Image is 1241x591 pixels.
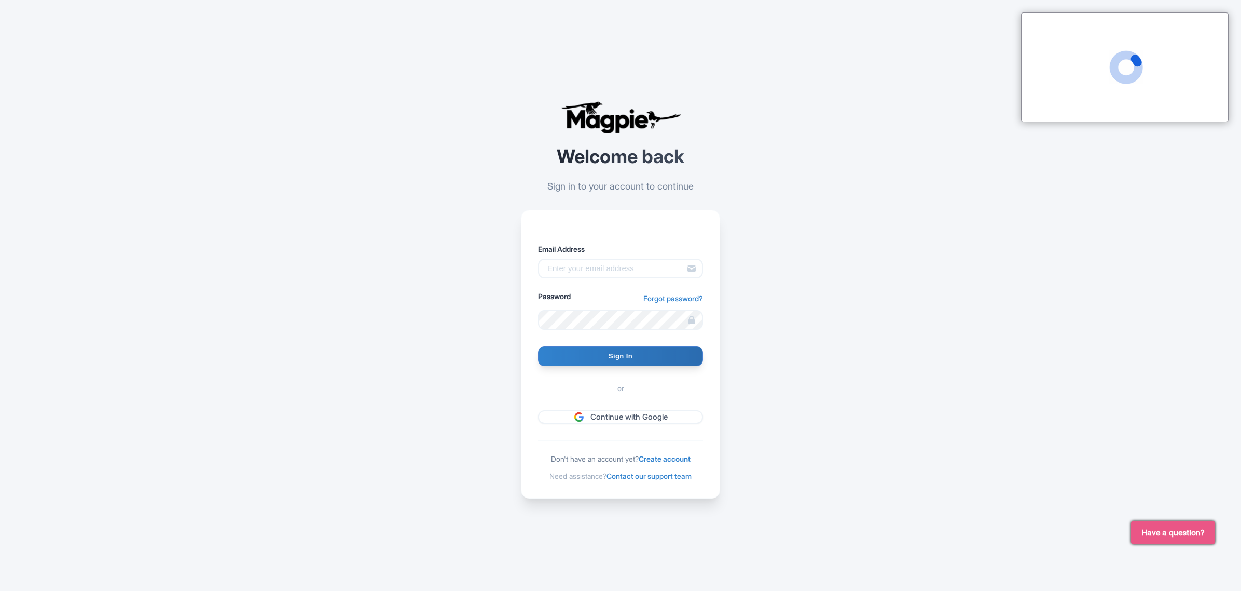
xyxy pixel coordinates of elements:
input: Enter your email address [538,259,703,278]
img: logo-ab69f6fb50320c5b225c76a69d11143b.png [558,101,683,134]
a: Contact our support team [606,472,692,480]
a: Create account [639,454,691,463]
label: Password [538,291,571,302]
span: Loading [1109,50,1143,84]
div: Don't have an account yet? [538,453,703,464]
span: Have a question? [1141,527,1205,539]
button: Have a question? [1131,521,1215,544]
h2: Welcome back [521,146,720,167]
p: Sign in to your account to continue [521,179,720,193]
label: Email Address [538,244,703,254]
div: Need assistance? [538,471,703,481]
span: or [609,383,632,394]
a: Continue with Google [538,410,703,424]
input: Sign In [538,346,703,366]
a: Forgot password? [643,293,703,304]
